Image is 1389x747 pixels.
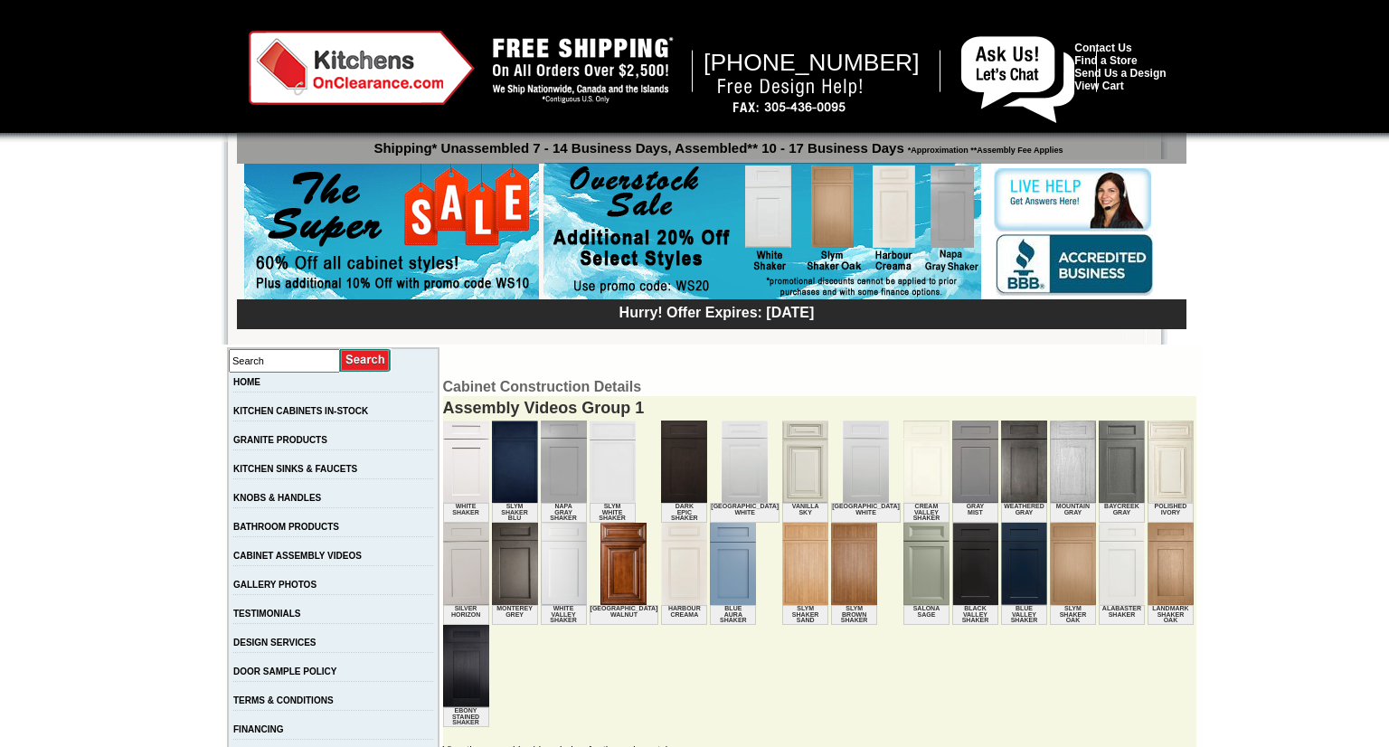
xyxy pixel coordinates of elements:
[492,503,538,523] td: Slym Shaker Blu
[233,609,300,619] a: TESTIMONIALS
[952,503,998,523] td: Gray Mist
[903,605,950,625] td: Salona Sage
[1099,503,1145,523] td: Baycreek Gray
[233,493,321,503] a: KNOBS & HANDLES
[233,638,317,648] a: DESIGN SERVICES
[1074,67,1166,80] a: Send Us a Design
[233,406,368,416] a: KITCHEN CABINETS IN-STOCK
[233,580,317,590] a: GALLERY PHOTOS
[903,503,950,523] td: Cream Valley Shaker
[233,667,336,676] a: DOOR SAMPLE POLICY
[443,503,489,523] td: White Shaker
[831,605,877,625] td: Slym Brown Shaker
[952,605,998,625] td: Black Valley Shaker
[541,605,587,625] td: White Valley Shaker
[782,503,828,523] td: Vanilla Sky
[1001,503,1047,523] td: Weathered Gray
[1099,605,1145,625] td: Alabaster Shaker
[1074,80,1123,92] a: View Cart
[704,49,920,76] span: [PHONE_NUMBER]
[443,605,489,625] td: Silver Horizon
[233,522,339,532] a: BATHROOM PRODUCTS
[1050,503,1096,523] td: Mountain Gray
[233,377,260,387] a: HOME
[1148,503,1194,523] td: Polished Ivory
[541,503,587,523] td: Napa Gray Shaker
[710,605,756,625] td: Blue Aura Shaker
[233,724,284,734] a: FINANCING
[443,707,489,727] td: Ebony Stained Shaker
[1148,605,1194,625] td: Landmark Shaker Oak
[443,379,1196,395] td: Cabinet Construction Details
[904,141,1063,155] span: *Approximation **Assembly Fee Applies
[590,605,659,625] td: [GEOGRAPHIC_DATA] Walnut
[1001,605,1047,625] td: Blue Valley Shaker
[1074,42,1131,54] a: Contact Us
[246,302,1186,321] div: Hurry! Offer Expires: [DATE]
[1074,54,1137,67] a: Find a Store
[831,503,901,523] td: [GEOGRAPHIC_DATA] White
[782,605,828,625] td: Slym Shaker Sand
[246,132,1186,156] p: Shipping* Unassembled 7 - 14 Business Days, Assembled** 10 - 17 Business Days
[590,503,636,523] td: Slym White Shaker
[1050,605,1096,625] td: Slym Shaker Oak
[233,464,357,474] a: KITCHEN SINKS & FAUCETS
[233,551,362,561] a: CABINET ASSEMBLY VIDEOS
[661,605,707,625] td: Harbour Creama
[340,348,392,373] input: Submit
[249,31,475,105] img: Kitchens on Clearance Logo
[492,605,538,625] td: Monterey Grey
[233,435,327,445] a: GRANITE PRODUCTS
[661,503,707,523] td: Dark Epic Shaker
[710,503,780,523] td: [GEOGRAPHIC_DATA] White
[233,695,334,705] a: TERMS & CONDITIONS
[443,396,1196,421] div: Assembly Videos Group 1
